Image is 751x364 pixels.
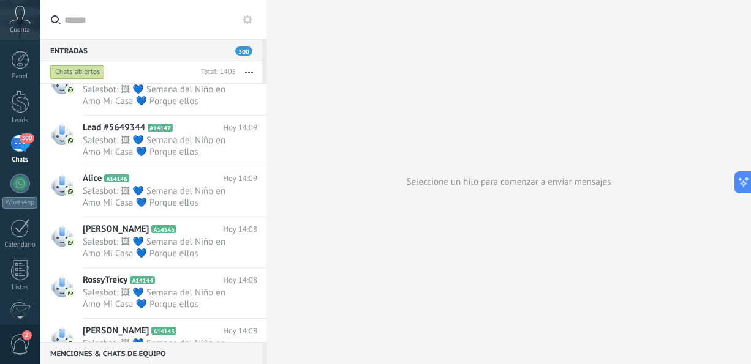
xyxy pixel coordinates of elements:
div: Menciones & Chats de equipo [40,342,262,364]
span: Salesbot: 🖼 💙 Semana del Niño en Amo Mi Casa 💙 Porque ellos merecen lo mejor, tenemos [PERSON_NAM... [83,84,234,107]
span: [PERSON_NAME] [83,223,149,236]
span: Hoy 14:08 [223,223,257,236]
img: com.amocrm.amocrmwa.svg [66,86,75,94]
div: Leads [2,117,38,125]
span: A14143 [151,327,176,335]
img: com.amocrm.amocrmwa.svg [66,187,75,196]
img: com.amocrm.amocrmwa.svg [66,340,75,348]
span: Cuenta [10,26,30,34]
a: RossyTreicy A14144 Hoy 14:08 Salesbot: 🖼 💙 Semana del Niño en Amo Mi Casa 💙 Porque ellos merecen ... [40,268,266,318]
span: Lead #5649344 [83,122,145,134]
span: Hoy 14:08 [223,325,257,337]
span: 2 [22,330,32,340]
div: Chats [2,156,38,164]
a: Alice A14146 Hoy 14:09 Salesbot: 🖼 💙 Semana del Niño en Amo Mi Casa 💙 Porque ellos merecen lo mej... [40,166,266,217]
span: A14145 [151,225,176,233]
span: [PERSON_NAME] [83,325,149,337]
span: 300 [20,133,34,143]
a: [PERSON_NAME] A14145 Hoy 14:08 Salesbot: 🖼 💙 Semana del Niño en Amo Mi Casa 💙 Porque ellos merece... [40,217,266,267]
div: Chats abiertos [50,65,105,80]
span: Salesbot: 🖼 💙 Semana del Niño en Amo Mi Casa 💙 Porque ellos merecen lo mejor, tenemos [PERSON_NAM... [83,236,234,259]
span: Salesbot: 🖼 💙 Semana del Niño en Amo Mi Casa 💙 Porque ellos merecen lo mejor, tenemos [PERSON_NAM... [83,135,234,158]
span: A14144 [130,276,154,284]
span: Hoy 14:09 [223,122,257,134]
div: Total: 1405 [196,66,236,78]
span: Hoy 14:08 [223,274,257,286]
div: Entradas [40,39,262,61]
button: Más [236,61,262,83]
span: Salesbot: 🖼 💙 Semana del Niño en Amo Mi Casa 💙 Porque ellos merecen lo mejor, tenemos [PERSON_NAM... [83,185,234,209]
img: com.amocrm.amocrmwa.svg [66,136,75,145]
img: com.amocrm.amocrmwa.svg [66,289,75,297]
span: Alice [83,173,102,185]
a: Salesbot: 🖼 💙 Semana del Niño en Amo Mi Casa 💙 Porque ellos merecen lo mejor, tenemos [PERSON_NAM... [40,65,266,115]
span: Salesbot: 🖼 💙 Semana del Niño en Amo Mi Casa 💙 Porque ellos merecen lo mejor, tenemos [PERSON_NAM... [83,338,234,361]
a: Lead #5649344 A14147 Hoy 14:09 Salesbot: 🖼 💙 Semana del Niño en Amo Mi Casa 💙 Porque ellos merece... [40,116,266,166]
span: A14147 [148,124,172,132]
span: RossyTreicy [83,274,127,286]
span: A14146 [104,174,129,182]
span: Salesbot: 🖼 💙 Semana del Niño en Amo Mi Casa 💙 Porque ellos merecen lo mejor, tenemos [PERSON_NAM... [83,287,234,310]
img: com.amocrm.amocrmwa.svg [66,238,75,247]
div: Calendario [2,241,38,249]
div: Listas [2,284,38,292]
span: Hoy 14:09 [223,173,257,185]
div: WhatsApp [2,197,37,209]
div: Panel [2,73,38,81]
span: 300 [235,46,252,56]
